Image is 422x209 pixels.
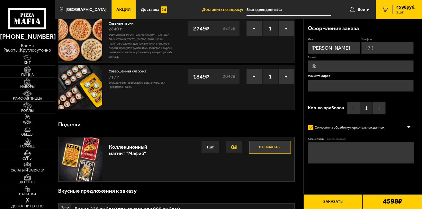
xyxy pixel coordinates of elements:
[360,102,373,114] span: 1
[262,69,278,85] span: 1
[308,123,389,132] label: Согласен на обработку персональных данных
[192,71,211,83] strong: 1849 ₽
[161,6,167,13] img: 15daf4d41897b9f0e9f617042186c801.svg
[278,69,294,85] button: +
[278,21,294,37] button: +
[192,22,211,35] strong: 2749 ₽
[109,20,138,26] a: Славные парни
[396,10,416,14] span: 2 шт.
[396,5,416,10] span: 4598 руб.
[358,7,369,12] span: Войти
[109,81,173,89] p: Филадельфия, [GEOGRAPHIC_DATA] в угре, Эби [GEOGRAPHIC_DATA].
[66,7,106,12] span: [GEOGRAPHIC_DATA]
[201,141,220,154] div: 1 шт.
[246,21,262,37] button: −
[222,74,236,79] s: 2047 ₽
[141,7,159,12] span: Доставка
[109,141,163,156] div: Коллекционный магнит "Мафия"
[58,188,137,194] h3: Вкусные предложения к заказу
[327,137,346,141] span: (необязательно)
[109,26,122,32] span: 2840 г
[109,74,119,80] span: 717 г
[347,102,360,114] button: −
[229,141,239,153] strong: 0 ₽
[308,26,359,31] h3: Оформление заказа
[202,7,247,12] span: Доставить по адресу:
[109,33,173,59] p: Фермерская 30 см (толстое с сыром), Аль-Шам 30 см (тонкое тесто), [PERSON_NAME] 30 см (толстое с ...
[308,60,413,72] input: @
[308,106,344,110] span: Кол-во приборов
[383,198,402,205] b: 4598 ₽
[222,26,236,31] s: 3875 ₽
[58,137,294,181] a: Коллекционный магнит "Мафия"Отказаться0₽1шт.
[109,68,151,73] a: Совершенная классика
[308,137,413,141] label: Комментарий
[247,4,331,16] input: Ваш адрес доставки
[361,38,414,41] label: Телефон
[361,42,414,54] input: +7 (
[373,102,386,114] button: +
[116,7,130,12] span: Акции
[308,56,413,59] label: E-mail
[249,141,291,154] button: Отказаться
[246,69,262,85] button: −
[58,122,81,127] h3: Подарки
[308,42,360,54] input: Имя
[308,74,413,78] p: Укажите адрес
[262,21,278,37] span: 1
[308,38,360,41] label: Имя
